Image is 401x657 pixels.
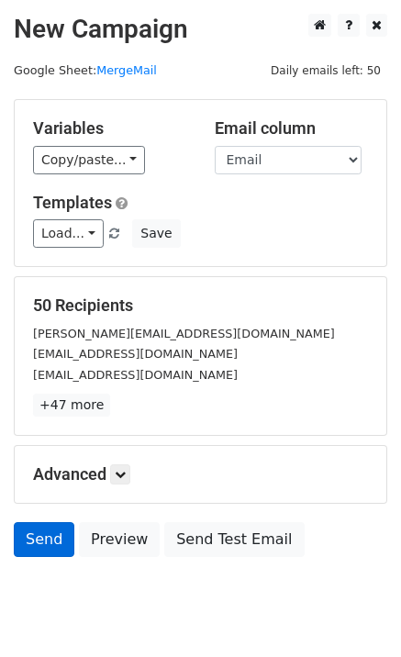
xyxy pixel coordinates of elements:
[309,569,401,657] iframe: Chat Widget
[215,118,369,139] h5: Email column
[264,61,387,81] span: Daily emails left: 50
[96,63,157,77] a: MergeMail
[164,522,304,557] a: Send Test Email
[33,219,104,248] a: Load...
[79,522,160,557] a: Preview
[14,14,387,45] h2: New Campaign
[33,394,110,417] a: +47 more
[33,347,238,361] small: [EMAIL_ADDRESS][DOMAIN_NAME]
[33,118,187,139] h5: Variables
[264,63,387,77] a: Daily emails left: 50
[33,146,145,174] a: Copy/paste...
[14,522,74,557] a: Send
[33,193,112,212] a: Templates
[33,327,335,340] small: [PERSON_NAME][EMAIL_ADDRESS][DOMAIN_NAME]
[33,368,238,382] small: [EMAIL_ADDRESS][DOMAIN_NAME]
[33,464,368,484] h5: Advanced
[132,219,180,248] button: Save
[14,63,157,77] small: Google Sheet:
[33,295,368,316] h5: 50 Recipients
